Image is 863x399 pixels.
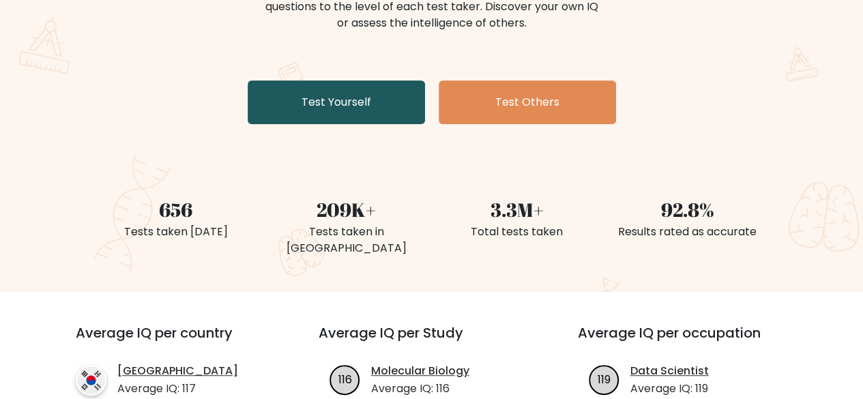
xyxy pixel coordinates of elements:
[76,325,269,357] h3: Average IQ per country
[269,195,424,224] div: 209K+
[578,325,804,357] h3: Average IQ per occupation
[117,381,238,397] p: Average IQ: 117
[630,381,709,397] p: Average IQ: 119
[439,80,616,124] a: Test Others
[371,363,469,379] a: Molecular Biology
[440,195,594,224] div: 3.3M+
[76,365,106,396] img: country
[598,371,611,387] text: 119
[269,224,424,256] div: Tests taken in [GEOGRAPHIC_DATA]
[338,371,351,387] text: 116
[440,224,594,240] div: Total tests taken
[99,195,253,224] div: 656
[319,325,545,357] h3: Average IQ per Study
[630,363,709,379] a: Data Scientist
[248,80,425,124] a: Test Yourself
[611,224,765,240] div: Results rated as accurate
[99,224,253,240] div: Tests taken [DATE]
[371,381,469,397] p: Average IQ: 116
[117,363,238,379] a: [GEOGRAPHIC_DATA]
[611,195,765,224] div: 92.8%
